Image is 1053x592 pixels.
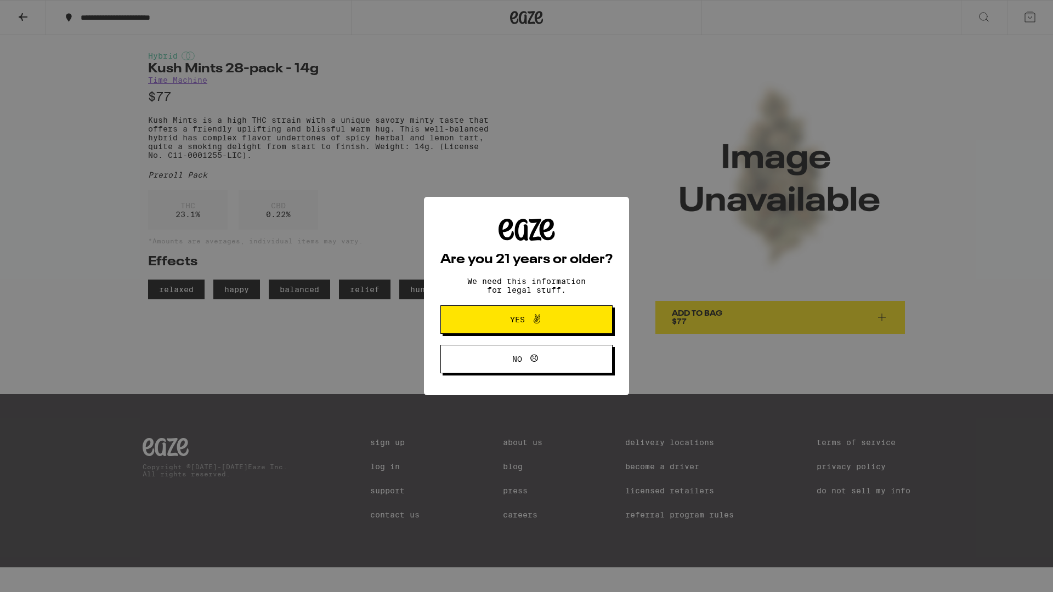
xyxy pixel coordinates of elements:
p: We need this information for legal stuff. [458,277,595,294]
h2: Are you 21 years or older? [440,253,613,266]
span: No [512,355,522,363]
button: Yes [440,305,613,334]
button: No [440,345,613,373]
span: Yes [510,316,525,323]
